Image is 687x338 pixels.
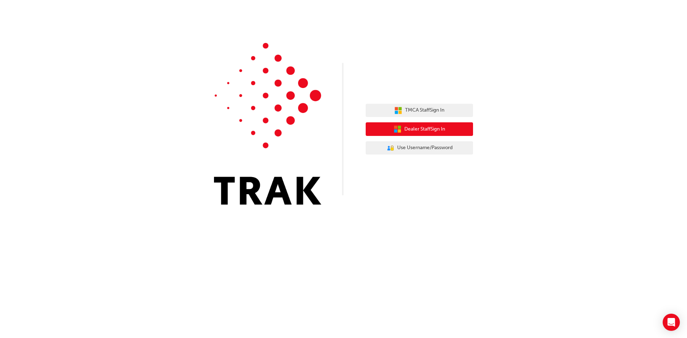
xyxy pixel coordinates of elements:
img: Trak [214,43,321,205]
span: Use Username/Password [397,144,453,152]
button: TMCA StaffSign In [366,104,473,117]
div: Open Intercom Messenger [663,314,680,331]
span: TMCA Staff Sign In [405,106,444,114]
span: Dealer Staff Sign In [404,125,445,133]
button: Use Username/Password [366,141,473,155]
button: Dealer StaffSign In [366,122,473,136]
